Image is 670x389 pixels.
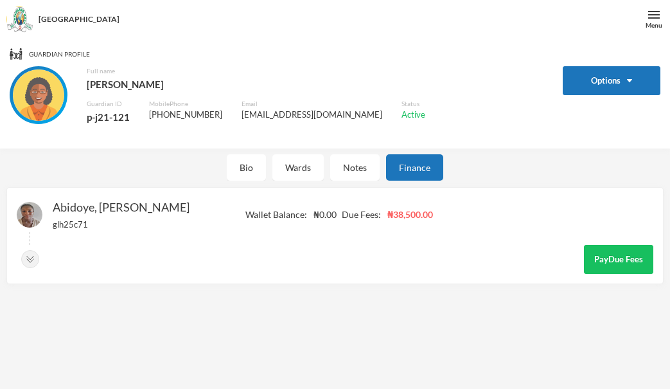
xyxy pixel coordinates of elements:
[87,99,130,109] div: Guardian ID
[386,154,443,181] div: Finance
[149,109,222,122] div: [PHONE_NUMBER]
[149,99,222,109] div: Mobile Phone
[563,66,660,95] button: Options
[21,250,39,268] img: see less
[227,154,266,181] div: Bio
[53,197,190,232] div: Abidoye, [PERSON_NAME]
[13,69,64,121] img: GUARDIAN
[39,14,119,25] div: [GEOGRAPHIC_DATA]
[7,7,33,33] img: logo
[387,208,433,221] span: ₦38,500.00
[87,66,425,76] div: Full name
[313,208,337,221] span: ₦0.00
[245,208,307,221] span: Wallet Balance:
[242,99,382,109] div: Email
[53,217,190,232] div: glh25c71
[242,109,382,122] div: [EMAIL_ADDRESS][DOMAIN_NAME]
[29,50,90,59] span: Guardian Profile
[87,109,130,125] div: p-j21-121
[584,245,653,274] button: PayDue Fees
[272,154,324,181] div: Wards
[401,109,425,122] div: Active
[646,21,662,30] div: Menu
[401,99,425,109] div: Status
[330,154,380,181] div: Notes
[87,76,425,93] div: [PERSON_NAME]
[17,202,42,228] img: STUDENT
[342,208,381,221] span: Due Fees:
